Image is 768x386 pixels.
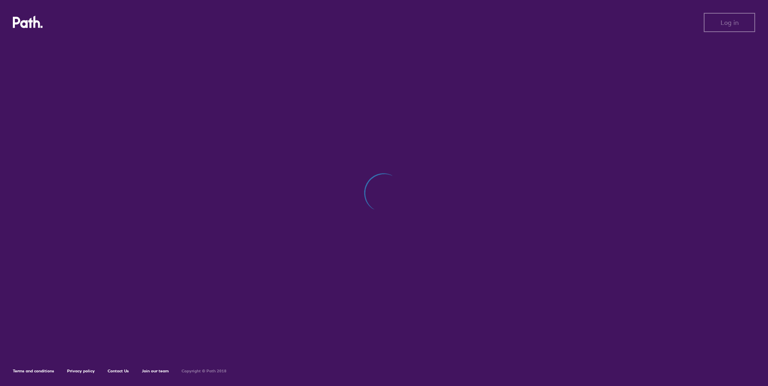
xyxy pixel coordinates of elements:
a: Contact Us [108,368,129,374]
a: Terms and conditions [13,368,54,374]
h6: Copyright © Path 2018 [182,369,227,374]
a: Join our team [142,368,169,374]
a: Privacy policy [67,368,95,374]
button: Log in [704,13,755,32]
span: Log in [721,19,739,26]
